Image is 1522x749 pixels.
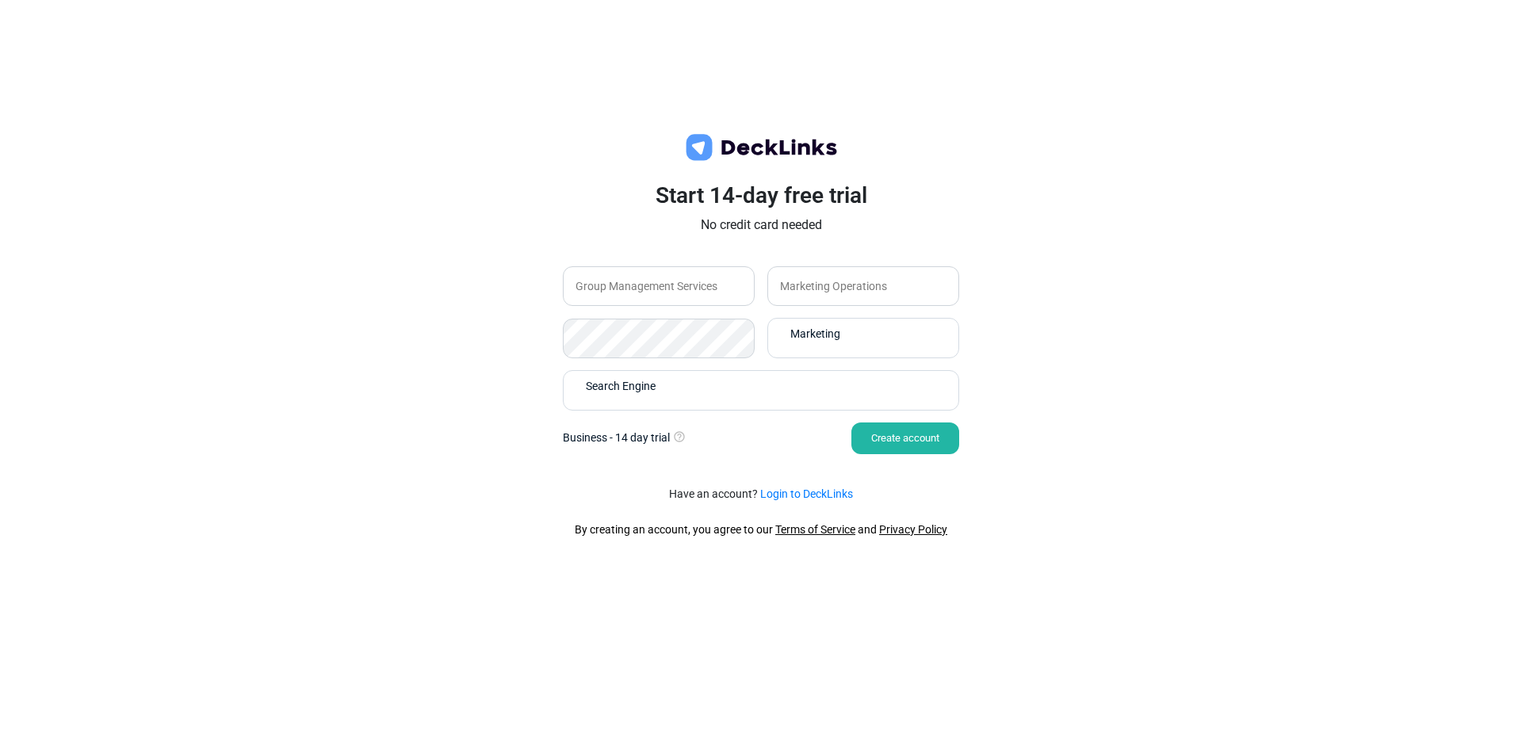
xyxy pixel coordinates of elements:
[879,523,947,536] a: Privacy Policy
[563,266,755,306] input: Enter your company name
[775,523,855,536] a: Terms of Service
[760,487,853,500] a: Login to DeckLinks
[767,266,959,306] input: Enter your job title
[563,216,959,235] p: No credit card needed
[669,486,853,503] small: Have an account?
[575,522,947,538] div: By creating an account, you agree to our and
[851,422,959,454] div: Create account
[790,326,840,342] span: Marketing
[682,132,840,163] img: deck-links-logo.c572c7424dfa0d40c150da8c35de9cd0.svg
[586,378,656,395] span: Search Engine
[563,182,959,209] h3: Start 14-day free trial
